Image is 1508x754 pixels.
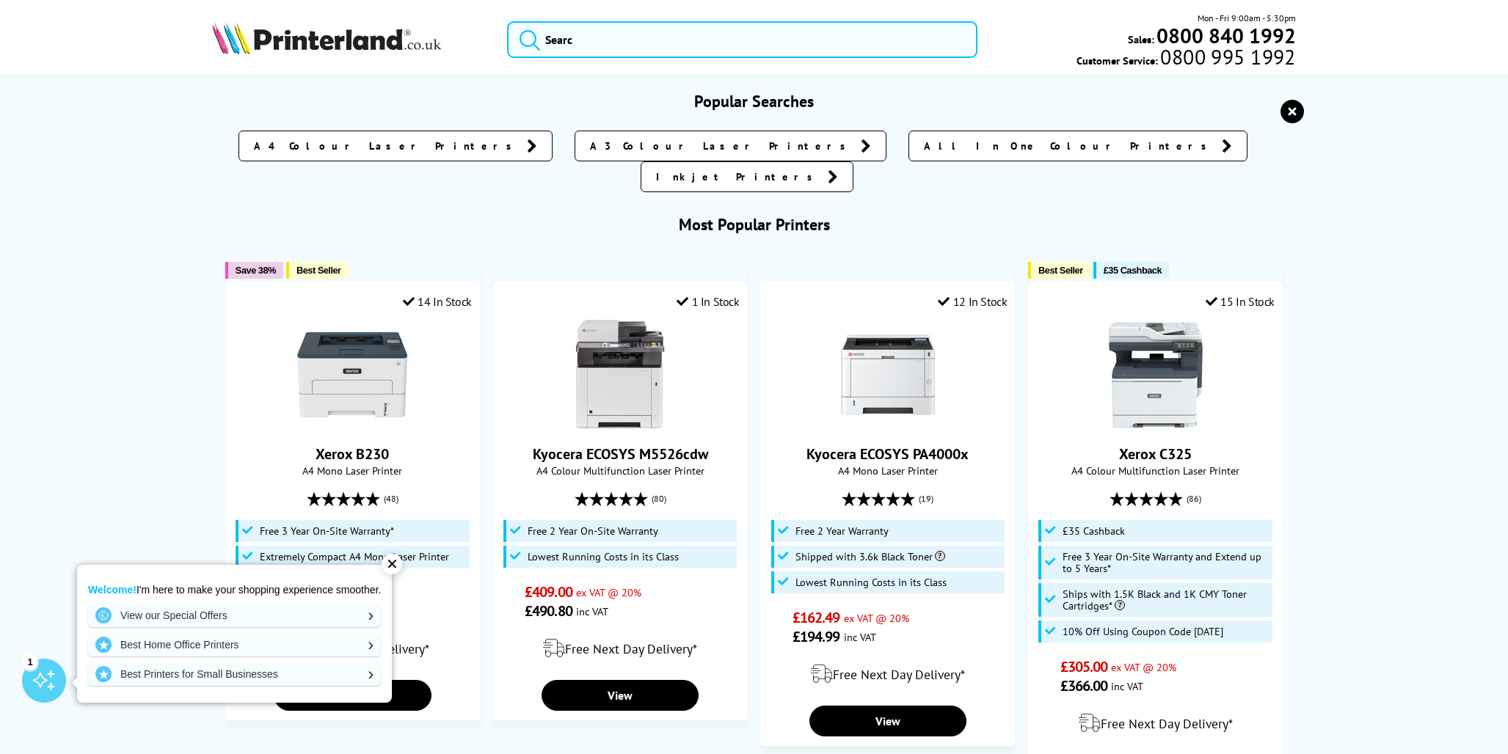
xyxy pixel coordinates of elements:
[833,320,943,430] img: Kyocera ECOSYS PA4000x
[384,485,398,513] span: (48)
[1111,679,1143,693] span: inc VAT
[238,131,553,161] a: A4 Colour Laser Printers
[212,22,488,57] a: Printerland Logo
[1038,265,1083,276] span: Best Seller
[542,680,699,711] a: View
[212,91,1296,111] h3: Popular Searches
[403,294,472,309] div: 14 In Stock
[1036,703,1275,744] div: modal_delivery
[924,139,1214,153] span: All In One Colour Printers
[1063,626,1223,637] span: 10% Off Using Coupon Code [DATE]
[260,551,449,563] span: Extremely Compact A4 Mono Laser Printer
[1104,265,1162,276] span: £35 Cashback
[793,608,840,627] span: £162.49
[809,706,967,736] a: View
[656,169,820,184] span: Inkjet Printers
[501,628,740,669] div: modal_delivery
[806,444,969,464] a: Kyocera ECOSYS PA4000x
[1154,29,1296,43] a: 0800 840 1992
[533,444,708,464] a: Kyocera ECOSYS M5526cdw
[1187,485,1201,513] span: (86)
[88,604,381,627] a: View our Special Offers
[1063,525,1125,537] span: £35 Cashback
[501,464,740,477] span: A4 Colour Multifunction Laser Printer
[88,662,381,686] a: Best Printers for Small Businesses
[212,214,1296,235] h3: Most Popular Printers
[1206,294,1275,309] div: 15 In Stock
[88,633,381,656] a: Best Home Office Printers
[507,21,977,58] input: Searc
[938,294,1007,309] div: 12 In Stock
[260,525,394,537] span: Free 3 Year On-Site Warranty*
[576,585,641,599] span: ex VAT @ 20%
[382,554,402,574] div: ✕
[297,320,407,430] img: Xerox B230
[22,654,38,670] div: 1
[576,604,608,618] span: inc VAT
[768,654,1007,695] div: modal_delivery
[1036,464,1275,477] span: A4 Colour Multifunction Laser Printer
[1028,262,1090,279] button: Best Seller
[1060,657,1108,676] span: £305.00
[296,265,341,276] span: Best Seller
[1077,50,1295,67] span: Customer Service:
[1128,32,1154,46] span: Sales:
[286,262,349,279] button: Best Seller
[565,320,675,430] img: Kyocera ECOSYS M5526cdw
[590,139,853,153] span: A3 Colour Laser Printers
[236,265,276,276] span: Save 38%
[1158,50,1295,64] span: 0800 995 1992
[528,551,679,563] span: Lowest Running Costs in its Class
[1111,660,1176,674] span: ex VAT @ 20%
[677,294,740,309] div: 1 In Stock
[1101,418,1211,433] a: Xerox C325
[641,161,853,192] a: Inkjet Printers
[225,262,283,279] button: Save 38%
[1119,444,1192,464] a: Xerox C325
[88,583,381,596] p: I'm here to make your shopping experience smoother.
[833,418,943,433] a: Kyocera ECOSYS PA4000x
[1060,676,1108,695] span: £366.00
[254,139,520,153] span: A4 Colour Laser Printers
[795,551,945,563] span: Shipped with 3.6k Black Toner
[844,611,909,625] span: ex VAT @ 20%
[233,464,472,477] span: A4 Mono Laser Printer
[795,525,889,537] span: Free 2 Year Warranty
[565,418,675,433] a: Kyocera ECOSYS M5526cdw
[88,584,136,596] strong: Welcome!
[844,630,876,644] span: inc VAT
[528,525,658,537] span: Free 2 Year On-Site Warranty
[795,577,947,588] span: Lowest Running Costs in its Class
[316,444,389,464] a: Xerox B230
[525,582,572,601] span: £409.00
[212,22,441,54] img: Printerland Logo
[1198,11,1296,25] span: Mon - Fri 9:00am - 5:30pm
[1101,320,1211,430] img: Xerox C325
[1063,551,1269,574] span: Free 3 Year On-Site Warranty and Extend up to 5 Years*
[919,485,933,513] span: (19)
[652,485,666,513] span: (80)
[768,464,1007,477] span: A4 Mono Laser Printer
[1063,588,1269,612] span: Ships with 1.5K Black and 1K CMY Toner Cartridges*
[297,418,407,433] a: Xerox B230
[1157,22,1296,49] b: 0800 840 1992
[1093,262,1169,279] button: £35 Cashback
[525,601,572,621] span: £490.80
[575,131,886,161] a: A3 Colour Laser Printers
[908,131,1247,161] a: All In One Colour Printers
[793,627,840,646] span: £194.99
